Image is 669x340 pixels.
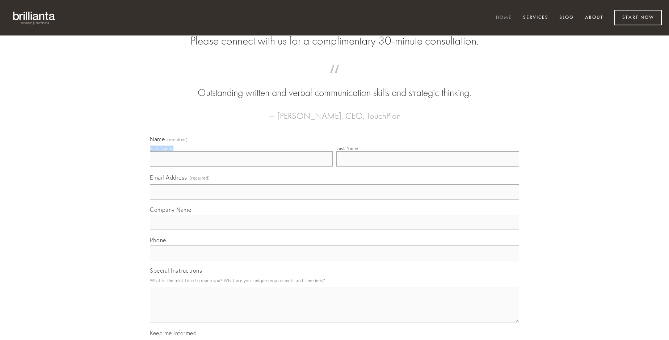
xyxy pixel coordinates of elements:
[150,146,172,151] div: First Name
[7,7,62,28] img: brillianta - research, strategy, marketing
[161,72,508,86] span: “
[336,146,358,151] div: Last Name
[150,135,165,143] span: Name
[150,329,197,337] span: Keep me informed
[518,12,553,24] a: Services
[614,10,662,25] a: Start Now
[150,236,166,244] span: Phone
[150,34,519,48] h2: Please connect with us for a complimentary 30-minute consultation.
[150,206,191,213] span: Company Name
[491,12,517,24] a: Home
[150,174,187,181] span: Email Address
[161,100,508,123] figcaption: — [PERSON_NAME], CEO, TouchPlan
[161,72,508,100] blockquote: Outstanding written and verbal communication skills and strategic thinking.
[150,267,202,274] span: Special Instructions
[555,12,578,24] a: Blog
[190,173,210,183] span: (required)
[167,138,188,142] span: (required)
[150,276,519,285] p: What is the best time to reach you? What are your unique requirements and timelines?
[580,12,608,24] a: About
